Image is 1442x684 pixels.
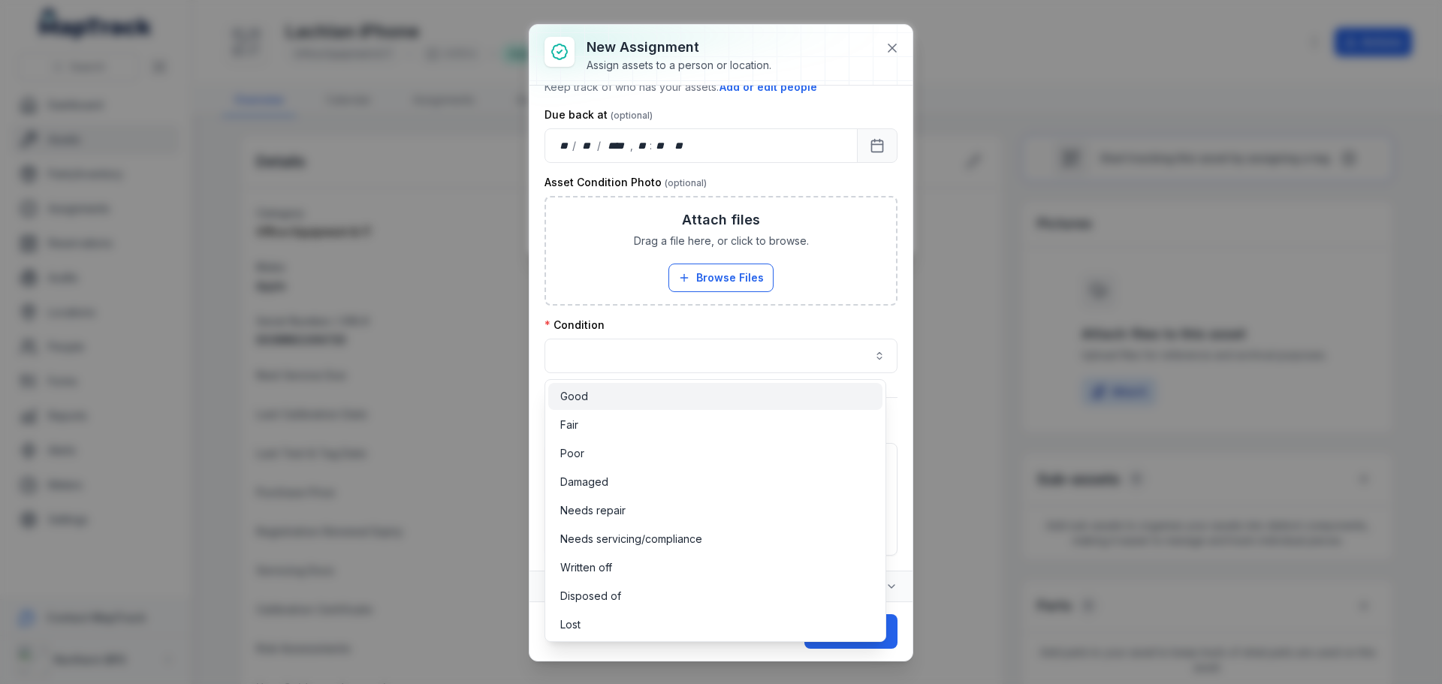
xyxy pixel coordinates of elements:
[560,589,621,604] span: Disposed of
[560,417,578,432] span: Fair
[560,446,584,461] span: Poor
[560,617,581,632] span: Lost
[560,532,702,547] span: Needs servicing/compliance
[560,503,626,518] span: Needs repair
[560,389,588,404] span: Good
[560,475,608,490] span: Damaged
[560,560,612,575] span: Written off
